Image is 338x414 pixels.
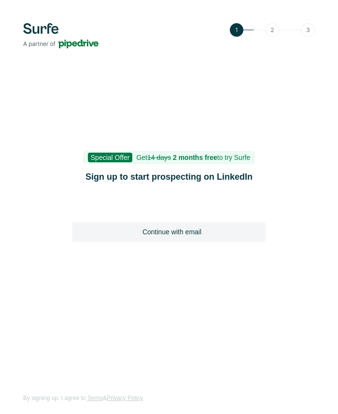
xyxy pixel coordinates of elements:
b: 2 months free [173,154,217,161]
span: Special Offer [88,153,133,162]
span: Continue with email [142,227,201,237]
span: & [103,395,107,401]
img: Step 1 [230,23,315,37]
a: Privacy Policy [107,395,143,401]
h1: Sign up to start prospecting on LinkedIn [72,170,266,184]
img: Surfe's logo [23,23,99,48]
a: Terms [87,395,103,401]
span: By signing up, I agree to [23,395,85,401]
span: Get to try Surfe [136,154,250,161]
iframe: Sign in with Google Button [68,196,270,217]
s: 14 days [147,154,171,161]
